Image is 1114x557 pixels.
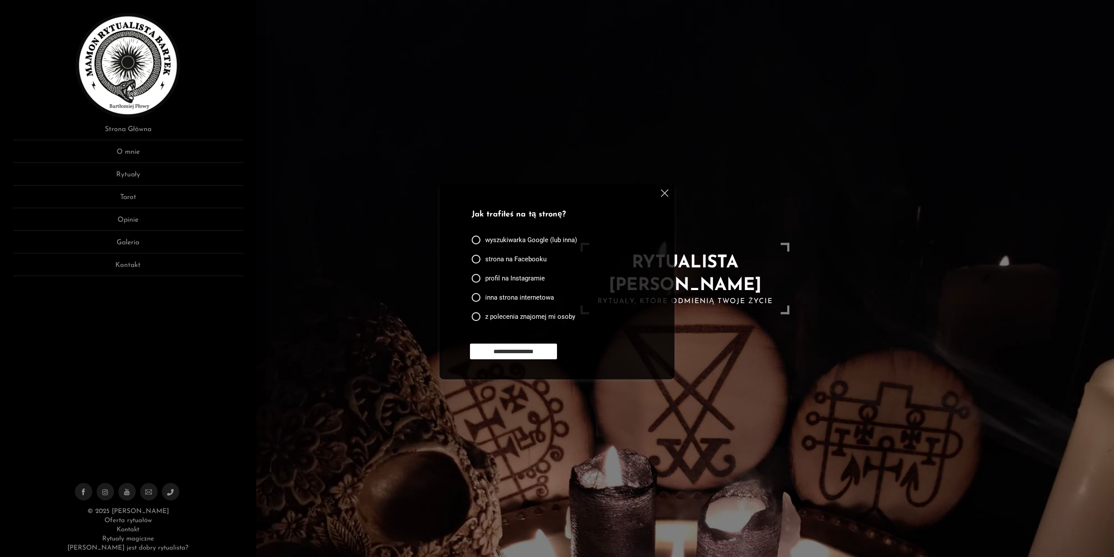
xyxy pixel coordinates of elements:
span: inna strona internetowa [485,293,554,302]
a: Rytuały [13,169,243,186]
p: Jak trafiłeś na tą stronę? [472,209,639,221]
h1: RYTUALISTA [PERSON_NAME] [589,251,781,297]
a: Galeria [13,237,243,253]
a: Rytuały magiczne [102,536,154,542]
a: [PERSON_NAME] jest dobry rytualista? [67,545,188,551]
a: Opinie [13,215,243,231]
a: Kontakt [13,260,243,276]
a: O mnie [13,147,243,163]
span: wyszukiwarka Google (lub inna) [485,236,577,244]
span: profil na Instagramie [485,274,545,283]
h2: Rytuały, które odmienią Twoje życie [589,297,781,306]
a: Oferta rytuałów [104,517,151,524]
img: Rytualista Bartek [76,13,180,118]
a: Strona Główna [13,124,243,140]
img: cross.svg [661,189,668,197]
span: strona na Facebooku [485,255,547,263]
a: Tarot [13,192,243,208]
span: z polecenia znajomej mi osoby [485,312,575,321]
a: Kontakt [117,527,139,533]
